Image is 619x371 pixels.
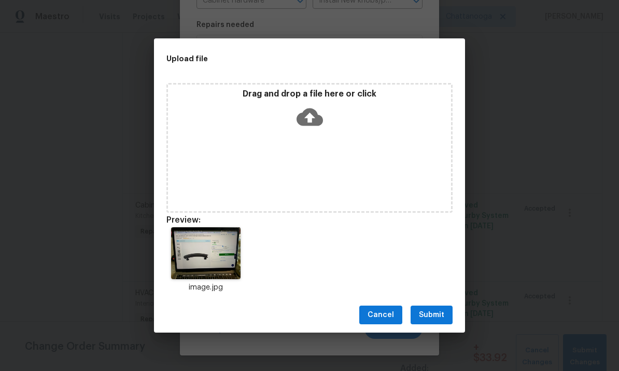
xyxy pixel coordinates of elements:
[166,282,245,293] p: image.jpg
[411,306,453,325] button: Submit
[419,309,444,322] span: Submit
[171,227,240,279] img: 9k=
[368,309,394,322] span: Cancel
[168,89,451,100] p: Drag and drop a file here or click
[166,53,406,64] h2: Upload file
[359,306,402,325] button: Cancel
